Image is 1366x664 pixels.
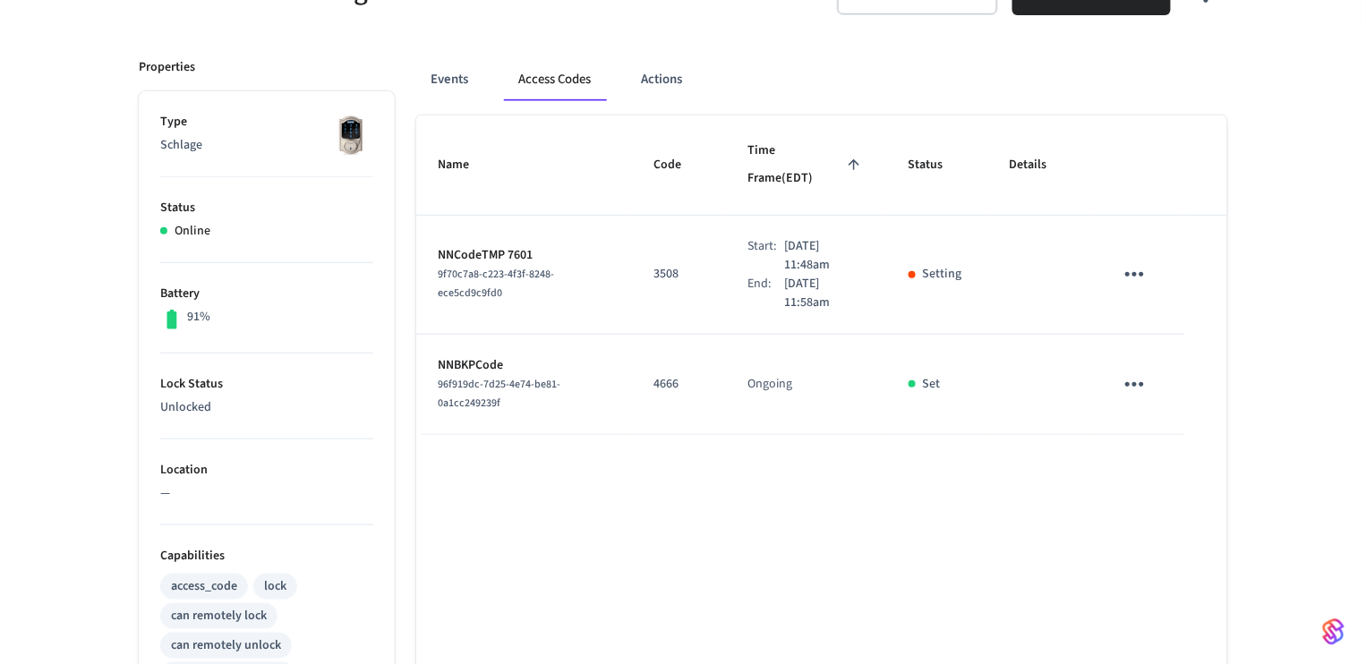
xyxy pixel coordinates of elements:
[160,398,373,417] p: Unlocked
[1010,151,1071,179] span: Details
[747,137,865,193] span: Time Frame(EDT)
[160,136,373,155] p: Schlage
[438,246,610,265] p: NNCodeTMP 7601
[438,377,560,411] span: 96f919dc-7d25-4e74-be81-0a1cc249239f
[160,375,373,394] p: Lock Status
[416,58,482,101] button: Events
[171,636,281,655] div: can remotely unlock
[264,577,286,596] div: lock
[171,607,267,626] div: can remotely lock
[160,285,373,303] p: Battery
[438,356,610,375] p: NNBKPCode
[784,237,865,275] p: [DATE] 11:48am
[160,461,373,480] p: Location
[438,267,554,301] span: 9f70c7a8-c223-4f3f-8248-ece5cd9c9fd0
[416,58,1227,101] div: ant example
[726,335,886,435] td: Ongoing
[329,113,373,157] img: Schlage Sense Smart Deadbolt with Camelot Trim, Front
[1323,617,1345,646] img: SeamLogoGradient.69752ec5.svg
[747,275,784,312] div: End:
[504,58,605,101] button: Access Codes
[923,265,962,284] p: Setting
[160,484,373,503] p: —
[784,275,865,312] p: [DATE] 11:58am
[438,151,492,179] span: Name
[139,58,195,77] p: Properties
[175,222,210,241] p: Online
[923,375,941,394] p: Set
[653,265,704,284] p: 3508
[653,151,704,179] span: Code
[160,199,373,217] p: Status
[909,151,967,179] span: Status
[160,547,373,566] p: Capabilities
[171,577,237,596] div: access_code
[416,115,1227,435] table: sticky table
[747,237,784,275] div: Start:
[627,58,696,101] button: Actions
[160,113,373,132] p: Type
[653,375,704,394] p: 4666
[187,308,210,327] p: 91%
